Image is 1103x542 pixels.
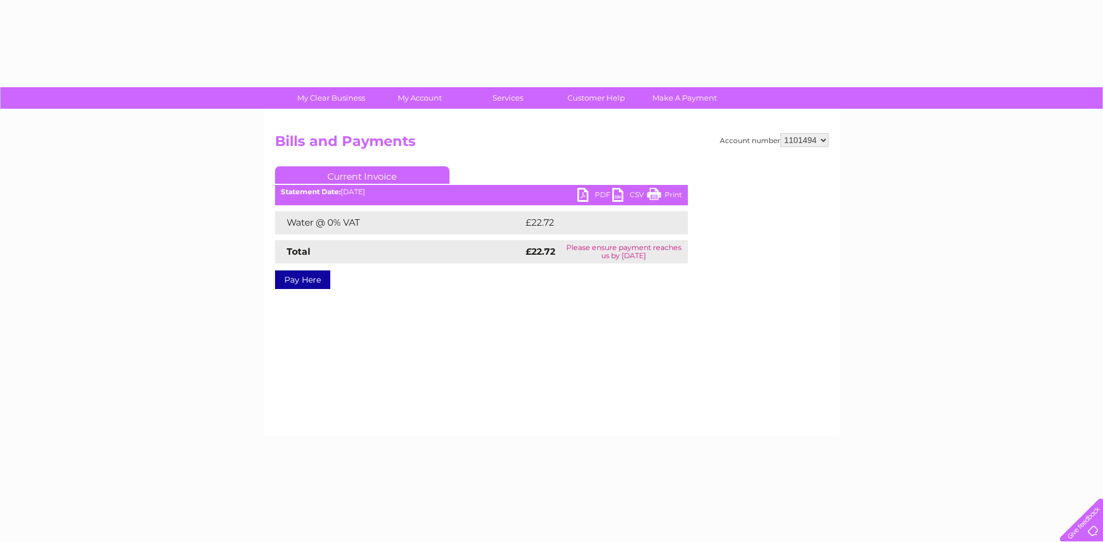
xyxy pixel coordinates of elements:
a: CSV [612,188,647,205]
a: Customer Help [548,87,644,109]
a: Current Invoice [275,166,449,184]
h2: Bills and Payments [275,133,829,155]
a: Print [647,188,682,205]
strong: £22.72 [526,246,555,257]
td: £22.72 [523,211,664,234]
div: [DATE] [275,188,688,196]
a: Services [460,87,556,109]
td: Please ensure payment reaches us by [DATE] [560,240,688,263]
strong: Total [287,246,310,257]
a: Make A Payment [637,87,733,109]
a: My Clear Business [283,87,379,109]
div: Account number [720,133,829,147]
a: PDF [577,188,612,205]
a: Pay Here [275,270,330,289]
td: Water @ 0% VAT [275,211,523,234]
b: Statement Date: [281,187,341,196]
a: My Account [372,87,467,109]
